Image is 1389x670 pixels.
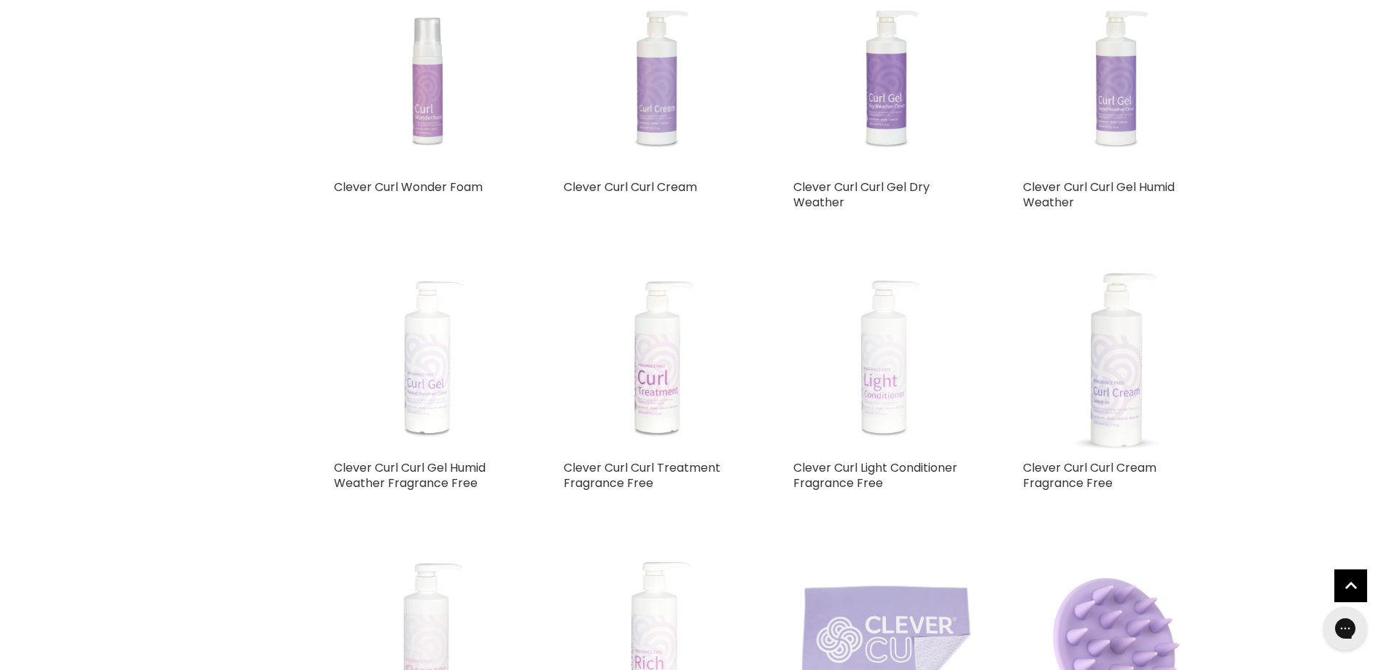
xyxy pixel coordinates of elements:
[793,459,957,491] a: Clever Curl Light Conditioner Fragrance Free
[793,179,930,211] a: Clever Curl Curl Gel Dry Weather
[1023,179,1175,211] a: Clever Curl Curl Gel Humid Weather
[1316,601,1374,655] iframe: Gorgias live chat messenger
[334,179,483,195] a: Clever Curl Wonder Foam
[564,179,697,195] a: Clever Curl Curl Cream
[1023,267,1209,453] img: Clever Curl Curl Cream Fragrance Free
[816,267,955,453] img: Clever Curl Light Conditioner Fragrance Free
[586,267,725,453] img: Clever Curl Curl Treatment Fragrance Free
[334,267,520,453] a: Clever Curl Curl Gel Humid Weather Fragrance Free
[334,459,486,491] a: Clever Curl Curl Gel Humid Weather Fragrance Free
[564,459,720,491] a: Clever Curl Curl Treatment Fragrance Free
[1023,459,1156,491] a: Clever Curl Curl Cream Fragrance Free
[564,267,750,453] a: Clever Curl Curl Treatment Fragrance Free
[793,267,979,453] a: Clever Curl Light Conditioner Fragrance Free
[357,267,496,453] img: Clever Curl Curl Gel Humid Weather Fragrance Free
